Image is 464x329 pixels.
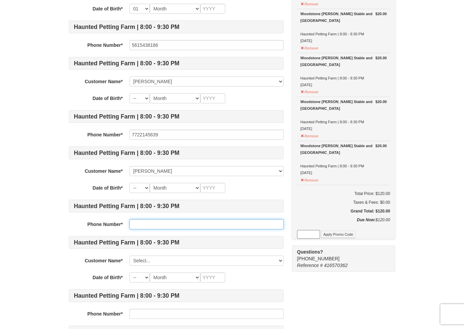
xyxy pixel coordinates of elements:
[85,79,123,84] strong: Customer Name*
[87,311,123,317] strong: Phone Number*
[85,258,123,263] strong: Customer Name*
[300,142,387,156] div: Woodstone [PERSON_NAME] Stable and [GEOGRAPHIC_DATA]
[69,289,284,302] h4: Haunted Petting Farm | 8:00 - 9:30 PM
[300,142,387,176] div: Haunted Petting Farm | 8:00 - 9:30 PM [DATE]
[297,263,323,268] span: Reference #
[69,57,284,70] h4: Haunted Petting Farm | 8:00 - 9:30 PM
[297,199,390,206] div: Taxes & Fees: $0.00
[300,10,387,24] div: Woodstone [PERSON_NAME] Stable and [GEOGRAPHIC_DATA]
[300,55,387,68] div: Woodstone [PERSON_NAME] Stable and [GEOGRAPHIC_DATA]
[375,142,387,149] strong: $20.00
[87,132,123,137] strong: Phone Number*
[300,98,387,112] div: Woodstone [PERSON_NAME] Stable and [GEOGRAPHIC_DATA]
[321,231,355,238] button: Apply Promo Code
[297,208,390,215] h5: Grand Total: $120.00
[357,218,375,222] strong: Due Now:
[87,222,123,227] strong: Phone Number*
[93,96,123,101] strong: Date of Birth*
[297,190,390,197] h6: Total Price: $120.00
[300,87,319,95] button: Remove
[85,168,123,174] strong: Customer Name*
[324,263,348,268] span: 416570362
[297,249,323,255] strong: Questions?
[69,21,284,33] h4: Haunted Petting Farm | 8:00 - 9:30 PM
[300,55,387,88] div: Haunted Petting Farm | 8:00 - 9:30 PM [DATE]
[300,131,319,139] button: Remove
[375,98,387,105] strong: $20.00
[297,249,383,261] span: [PHONE_NUMBER]
[93,6,123,11] strong: Date of Birth*
[200,183,225,193] input: YYYY
[375,55,387,61] strong: $20.00
[200,4,225,14] input: YYYY
[375,10,387,17] strong: $20.00
[93,275,123,280] strong: Date of Birth*
[69,200,284,212] h4: Haunted Petting Farm | 8:00 - 9:30 PM
[300,98,387,132] div: Haunted Petting Farm | 8:00 - 9:30 PM [DATE]
[69,110,284,123] h4: Haunted Petting Farm | 8:00 - 9:30 PM
[300,43,319,52] button: Remove
[69,236,284,249] h4: Haunted Petting Farm | 8:00 - 9:30 PM
[69,146,284,159] h4: Haunted Petting Farm | 8:00 - 9:30 PM
[200,93,225,103] input: YYYY
[300,10,387,44] div: Haunted Petting Farm | 8:00 - 9:30 PM [DATE]
[300,175,319,184] button: Remove
[297,217,390,230] div: $120.00
[87,42,123,48] strong: Phone Number*
[200,272,225,283] input: YYYY
[93,185,123,191] strong: Date of Birth*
